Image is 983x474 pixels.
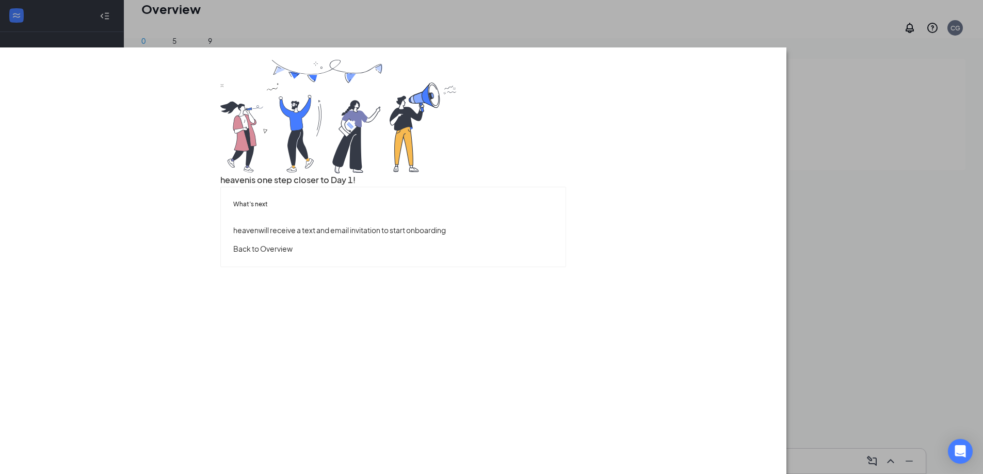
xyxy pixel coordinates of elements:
p: heaven will receive a text and email invitation to start onboarding [233,224,553,236]
button: Back to Overview [233,243,293,254]
h5: What’s next [233,200,553,209]
img: you are all set [220,60,458,173]
div: Open Intercom Messenger [948,439,973,464]
h3: heaven is one step closer to Day 1! [220,173,566,187]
